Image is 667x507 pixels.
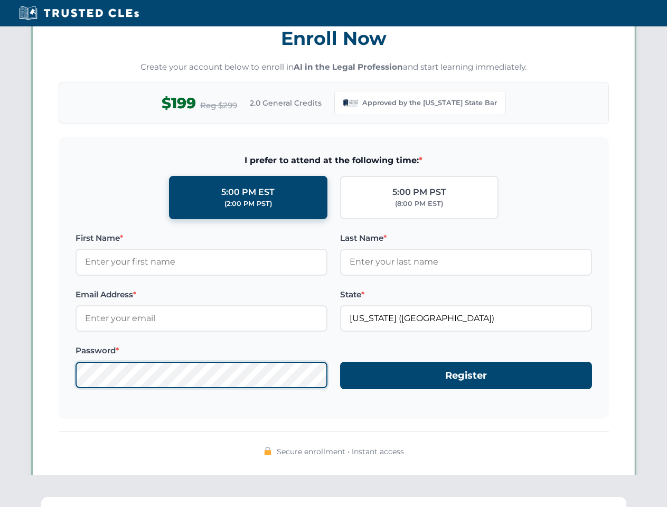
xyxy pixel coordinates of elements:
label: First Name [76,232,327,245]
div: 5:00 PM PST [392,185,446,199]
p: Create your account below to enroll in and start learning immediately. [59,61,609,73]
label: Email Address [76,288,327,301]
div: 5:00 PM EST [221,185,275,199]
h3: Enroll Now [59,22,609,55]
span: Secure enrollment • Instant access [277,446,404,457]
div: (8:00 PM EST) [395,199,443,209]
img: Trusted CLEs [16,5,142,21]
input: Enter your first name [76,249,327,275]
span: $199 [162,91,196,115]
label: State [340,288,592,301]
input: Enter your email [76,305,327,332]
span: Reg $299 [200,99,237,112]
button: Register [340,362,592,390]
img: Louisiana State Bar [343,96,358,110]
img: 🔒 [264,447,272,455]
span: 2.0 General Credits [250,97,322,109]
strong: AI in the Legal Profession [294,62,403,72]
input: Louisiana (LA) [340,305,592,332]
input: Enter your last name [340,249,592,275]
label: Last Name [340,232,592,245]
span: I prefer to attend at the following time: [76,154,592,167]
span: Approved by the [US_STATE] State Bar [362,98,497,108]
div: (2:00 PM PST) [224,199,272,209]
label: Password [76,344,327,357]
